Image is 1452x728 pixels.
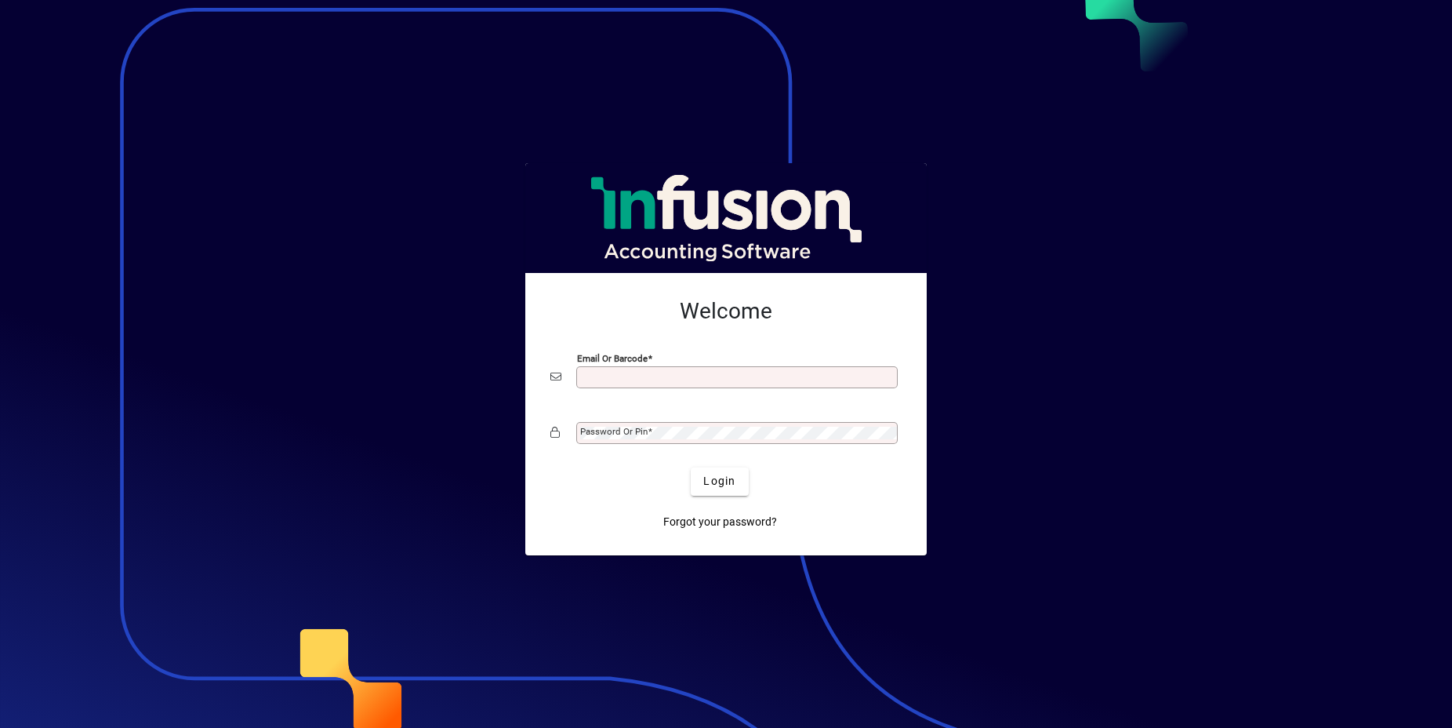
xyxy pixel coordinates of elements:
h2: Welcome [550,298,902,325]
span: Login [703,473,735,490]
mat-label: Email or Barcode [577,352,648,363]
a: Forgot your password? [657,508,783,537]
span: Forgot your password? [663,514,777,530]
mat-label: Password or Pin [580,426,648,437]
button: Login [691,468,748,496]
